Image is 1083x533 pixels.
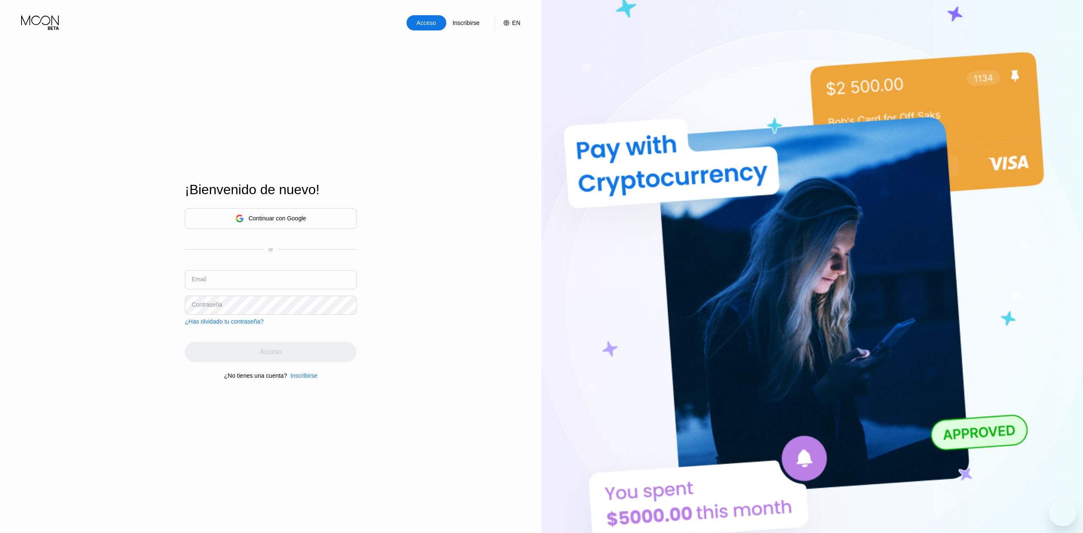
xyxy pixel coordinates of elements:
div: Inscribirse [452,19,481,27]
div: Acceso [407,15,446,30]
div: Contraseña [192,301,222,308]
div: Inscribirse [446,15,486,30]
iframe: Botón para iniciar la ventana de mensajería [1049,499,1076,526]
div: Inscribirse [287,372,317,379]
div: Email [192,276,206,283]
div: ¿Has olvidado tu contraseña? [185,318,264,325]
div: EN [512,19,520,26]
div: Continuar con Google [248,215,306,222]
div: Acceso [416,19,437,27]
div: ¿No tienes una cuenta? [224,372,287,379]
div: EN [495,15,520,30]
div: ¡Bienvenido de nuevo! [185,182,357,198]
div: or [269,247,273,253]
div: Continuar con Google [185,208,357,229]
div: Inscribirse [290,372,317,379]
